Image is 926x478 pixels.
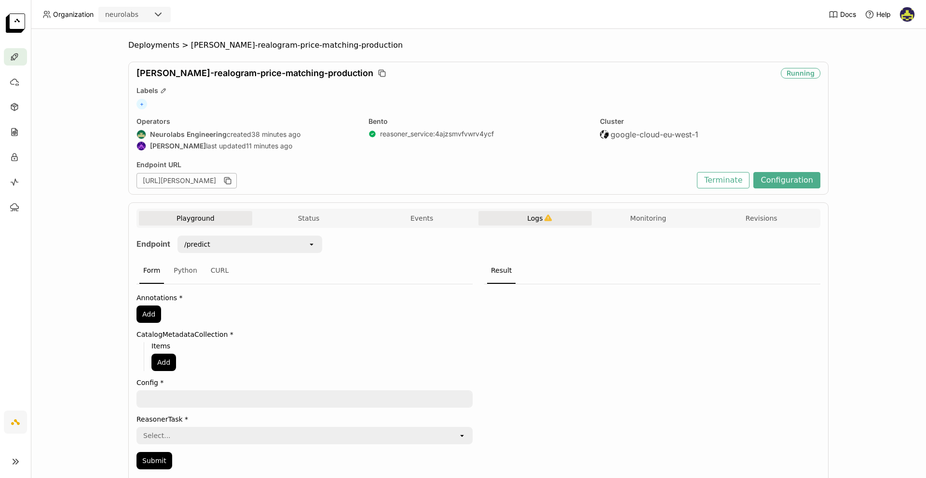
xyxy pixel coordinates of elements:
[136,130,357,139] div: created
[136,331,473,338] label: CatalogMetadataCollection *
[139,258,164,284] div: Form
[697,172,749,188] button: Terminate
[139,10,140,20] input: Selected neurolabs.
[136,141,357,151] div: last updated
[365,211,478,226] button: Events
[252,211,366,226] button: Status
[611,130,698,139] span: google-cloud-eu-west-1
[527,214,543,223] span: Logs
[136,452,172,469] button: Submit
[151,342,473,350] label: Items
[207,258,233,284] div: CURL
[781,68,820,79] div: Running
[136,68,373,79] span: [PERSON_NAME]-realogram-price-matching-production
[139,211,252,226] button: Playground
[137,142,146,150] img: Sauyon Lee
[211,239,212,249] input: Selected /predict.
[179,40,191,50] span: >
[136,305,161,323] button: Add
[458,432,466,439] svg: open
[150,130,227,139] strong: Neurolabs Engineering
[246,142,292,150] span: 11 minutes ago
[600,117,820,126] div: Cluster
[368,117,589,126] div: Bento
[136,86,820,95] div: Labels
[136,415,473,423] label: ReasonerTask *
[128,40,179,50] span: Deployments
[592,211,705,226] button: Monitoring
[380,130,494,138] a: reasoner_service:4ajzsmvfvwrv4ycf
[136,117,357,126] div: Operators
[136,239,170,249] strong: Endpoint
[53,10,94,19] span: Organization
[150,142,206,150] strong: [PERSON_NAME]
[753,172,820,188] button: Configuration
[151,354,176,371] button: Add
[865,10,891,19] div: Help
[136,294,473,302] label: Annotations *
[105,10,138,19] div: neurolabs
[136,160,692,169] div: Endpoint URL
[900,7,914,22] img: Farouk Ghallabi
[143,431,171,440] div: Select...
[308,240,315,248] svg: open
[705,211,818,226] button: Revisions
[251,130,300,139] span: 38 minutes ago
[829,10,856,19] a: Docs
[170,258,201,284] div: Python
[876,10,891,19] span: Help
[137,130,146,139] img: Neurolabs Engineering
[136,99,147,109] span: +
[6,13,25,33] img: logo
[840,10,856,19] span: Docs
[136,173,237,188] div: [URL][PERSON_NAME]
[136,379,473,386] label: Config *
[191,40,403,50] span: [PERSON_NAME]-realogram-price-matching-production
[184,239,210,249] div: /predict
[487,258,516,284] div: Result
[128,40,829,50] nav: Breadcrumbs navigation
